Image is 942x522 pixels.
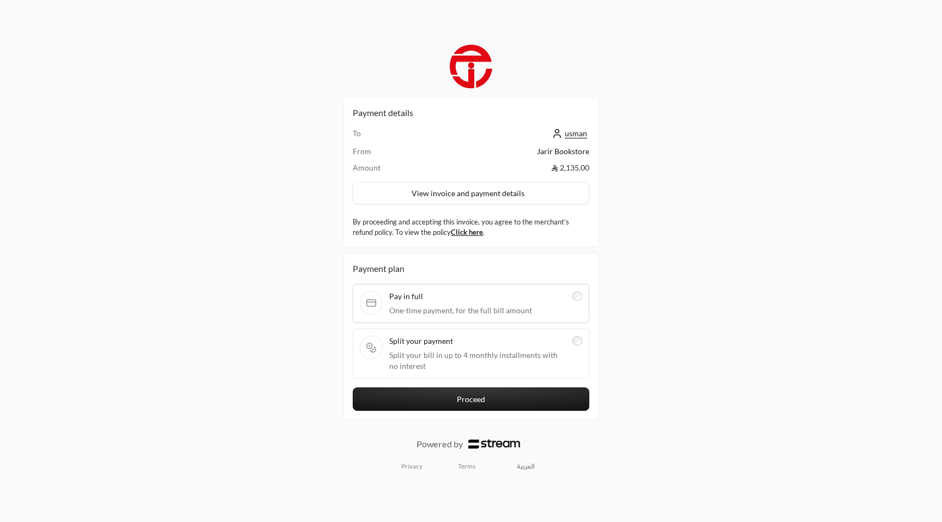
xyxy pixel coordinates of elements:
[389,350,566,372] span: Split your bill in up to 4 monthly installments with no interest
[389,305,566,316] span: One-time payment, for the full bill amount
[389,336,566,347] span: Split your payment
[565,129,587,138] span: usman
[353,387,589,411] button: Proceed
[572,292,582,301] input: Pay in fullOne-time payment, for the full bill amount
[458,462,475,471] a: Terms
[468,439,520,449] img: Logo
[353,262,589,275] div: Payment plan
[450,45,493,88] img: Company Logo
[416,438,463,451] p: Powered by
[435,146,589,162] td: Jarir Bookstore
[353,217,589,238] label: By proceeding and accepting this invoice, you agree to the merchant’s refund policy. To view the ...
[353,128,435,146] td: To
[451,228,483,236] a: Click here
[353,106,589,119] h2: Payment details
[389,291,566,302] span: Pay in full
[572,336,582,346] input: Split your paymentSplit your bill in up to 4 monthly installments with no interest
[435,162,589,173] td: 2,135.00
[401,462,422,471] a: Privacy
[552,129,589,138] a: usman
[353,146,435,162] td: From
[353,182,589,205] button: View invoice and payment details
[353,162,435,173] td: Amount
[511,458,541,475] a: العربية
